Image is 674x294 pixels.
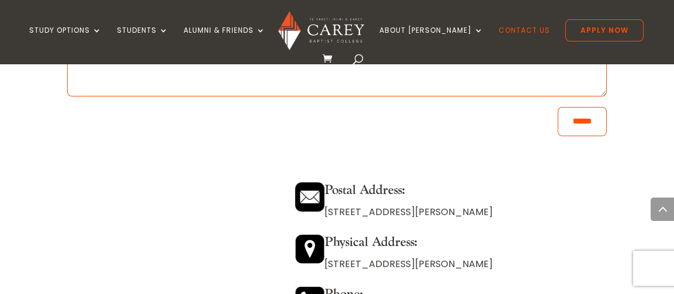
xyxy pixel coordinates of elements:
[295,182,607,203] h4: Postal Address:
[278,11,364,50] img: Carey Baptist College
[295,256,607,272] p: [STREET_ADDRESS][PERSON_NAME]
[184,26,265,54] a: Alumni & Friends
[295,182,324,212] img: Postal-Address.png
[117,26,168,54] a: Students
[565,19,644,41] a: Apply Now
[29,26,102,54] a: Study Options
[295,234,324,264] img: Physical-Address-300x300.png
[295,234,607,255] h4: Physical Address:
[499,26,550,54] a: Contact Us
[379,26,483,54] a: About [PERSON_NAME]
[295,204,607,220] p: [STREET_ADDRESS][PERSON_NAME]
